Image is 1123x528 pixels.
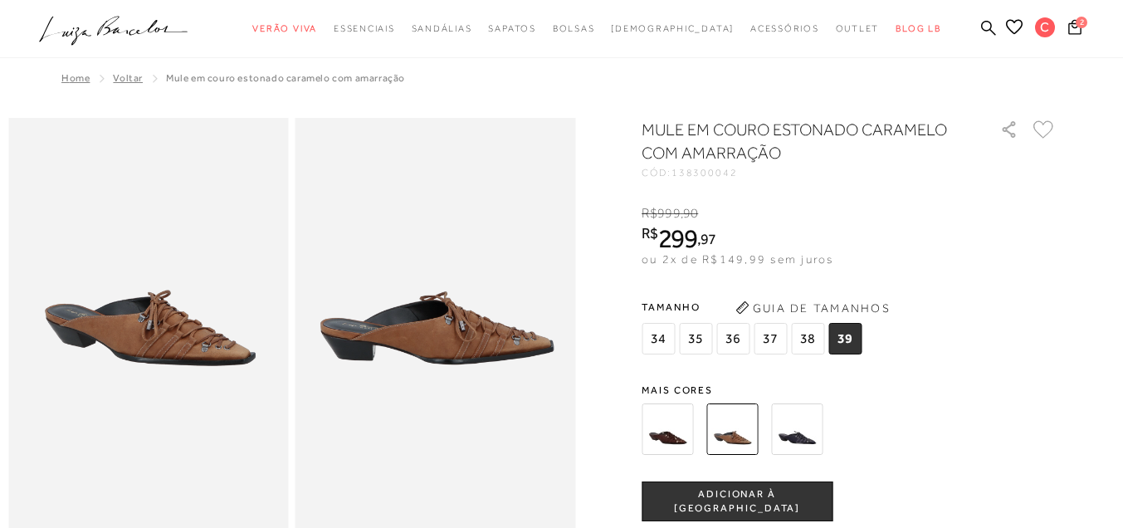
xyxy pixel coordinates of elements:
span: 38 [791,323,824,354]
img: MULE EM COURO ESTONADO CINZA COM AMARRAÇÃO [771,403,823,455]
div: CÓD: [642,168,974,178]
a: categoryNavScreenReaderText [488,13,535,44]
h1: MULE EM COURO ESTONADO CARAMELO COM AMARRAÇÃO [642,118,953,164]
span: 34 [642,323,675,354]
span: 39 [828,323,862,354]
span: 2 [1076,17,1087,28]
a: Voltar [113,72,143,84]
span: ADICIONAR À [GEOGRAPHIC_DATA] [642,487,832,516]
span: Mais cores [642,385,1057,395]
span: Tamanho [642,295,866,320]
i: , [697,232,716,247]
span: 36 [716,323,749,354]
img: MULE EM COURO ESTONADO CAFÉ COM AMARRAÇÃO [642,403,693,455]
span: Acessórios [750,23,819,33]
span: Verão Viva [252,23,317,33]
a: categoryNavScreenReaderText [836,13,880,44]
span: [DEMOGRAPHIC_DATA] [611,23,734,33]
i: , [681,206,699,221]
span: 90 [683,206,698,221]
span: BLOG LB [896,23,940,33]
a: BLOG LB [896,13,940,44]
a: categoryNavScreenReaderText [334,13,395,44]
span: 97 [701,230,716,247]
button: Guia de Tamanhos [730,295,896,321]
a: noSubCategoriesText [611,13,734,44]
span: C [1035,17,1055,37]
span: Bolsas [553,23,595,33]
a: Home [61,72,90,84]
i: R$ [642,206,657,221]
span: Essenciais [334,23,395,33]
span: 37 [754,323,787,354]
span: 35 [679,323,712,354]
span: Sapatos [488,23,535,33]
button: 2 [1063,18,1086,41]
a: categoryNavScreenReaderText [553,13,595,44]
span: ou 2x de R$149,99 sem juros [642,252,833,266]
a: categoryNavScreenReaderText [412,13,472,44]
a: categoryNavScreenReaderText [750,13,819,44]
span: Sandálias [412,23,472,33]
span: 138300042 [671,167,738,178]
span: 299 [658,223,697,253]
span: Outlet [836,23,880,33]
a: categoryNavScreenReaderText [252,13,317,44]
button: ADICIONAR À [GEOGRAPHIC_DATA] [642,482,832,521]
i: R$ [642,226,658,241]
span: 999 [657,206,680,221]
span: MULE EM COURO ESTONADO CARAMELO COM AMARRAÇÃO [166,72,405,84]
img: MULE EM COURO ESTONADO CARAMELO COM AMARRAÇÃO [706,403,758,455]
button: C [1028,17,1063,42]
